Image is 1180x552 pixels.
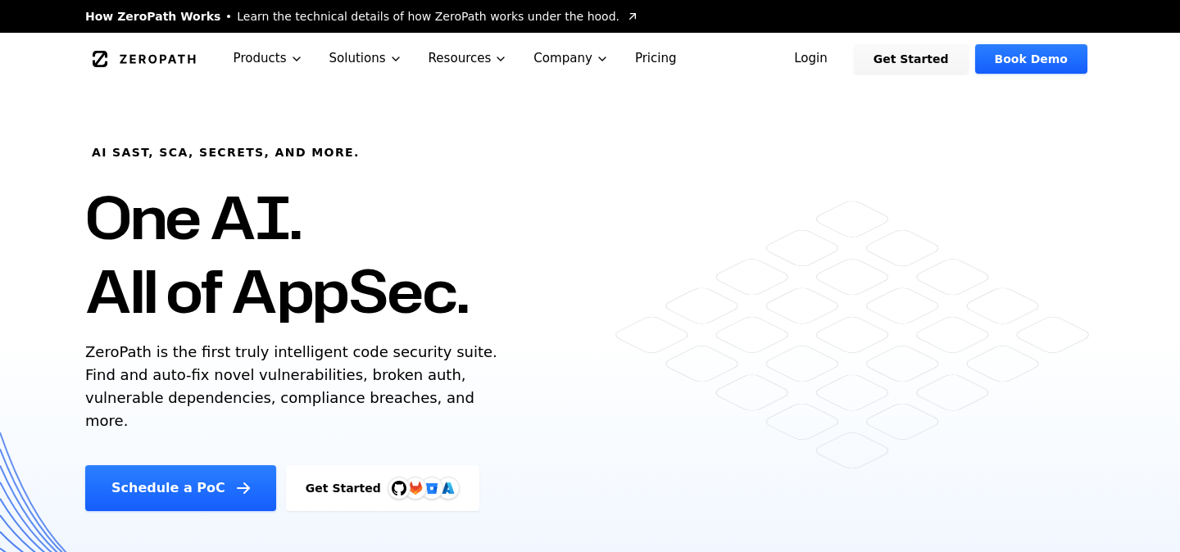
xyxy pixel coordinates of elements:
[85,180,468,328] h1: One AI. All of AppSec.
[442,482,455,495] img: Azure
[774,44,847,74] a: Login
[399,472,432,504] img: GitLab
[85,8,220,25] span: How ZeroPath Works
[415,33,521,84] button: Resources
[220,33,316,84] button: Products
[286,465,479,511] a: Get StartedGitHubGitLabAzure
[622,33,690,84] a: Pricing
[66,33,1114,84] nav: Global
[237,8,619,25] span: Learn the technical details of how ZeroPath works under the hood.
[392,481,406,495] img: GitHub
[854,44,969,74] a: Get Started
[85,341,505,432] p: ZeroPath is the first truly intelligent code security suite. Find and auto-fix novel vulnerabilit...
[85,465,276,511] a: Schedule a PoC
[975,44,1087,74] a: Book Demo
[316,33,415,84] button: Solutions
[423,479,441,497] svg: Bitbucket
[92,144,360,161] h6: AI SAST, SCA, Secrets, and more.
[85,8,639,25] a: How ZeroPath WorksLearn the technical details of how ZeroPath works under the hood.
[520,33,622,84] button: Company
